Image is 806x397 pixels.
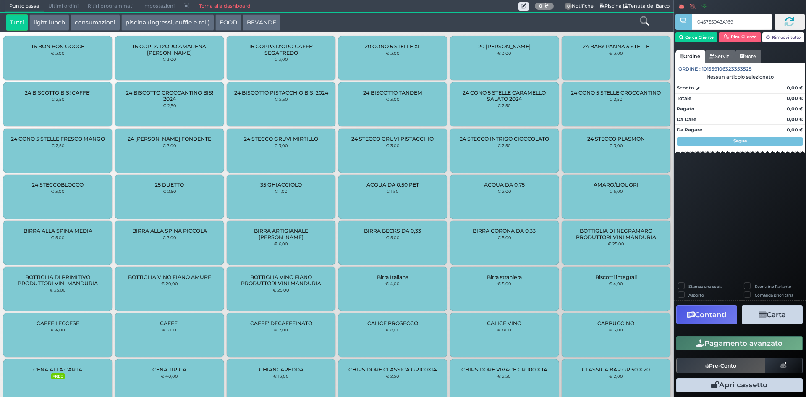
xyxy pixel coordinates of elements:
[497,373,511,379] small: € 2,50
[121,14,214,31] button: piscina (ingressi, cuffie e teli)
[155,181,184,188] span: 25 DUETTO
[51,327,65,332] small: € 4,00
[274,327,288,332] small: € 2,00
[351,136,434,142] span: 24 STECCO GRUVI PISTACCHIO
[25,89,91,96] span: 24 BISCOTTO BIS! CAFFE'
[676,378,803,392] button: Apri cassetto
[273,287,289,292] small: € 25,00
[234,274,328,287] span: BOTTIGLIA VINO FIANO PRODUTTORI VINI MANDURIA
[260,181,302,188] span: 35 GHIACCIOLO
[677,95,691,101] strong: Totale
[163,189,176,194] small: € 2,50
[348,366,437,373] span: CHIPS DORE CLASSICA GR100X14
[215,14,241,31] button: FOOD
[565,3,572,10] span: 0
[162,327,176,332] small: € 2,00
[194,0,255,12] a: Torna alla dashboard
[250,320,312,326] span: CAFFE' DECAFFEINATO
[274,241,288,246] small: € 6,00
[160,320,179,326] span: CAFFE'
[787,85,803,91] strong: 0,00 €
[473,228,536,234] span: BIRRA CORONA DA 0,33
[609,50,623,55] small: € 3,00
[386,189,399,194] small: € 1,50
[677,116,696,122] strong: Da Dare
[497,50,511,55] small: € 3,00
[457,89,552,102] span: 24 CONO 5 STELLE CARAMELLO SALATO 2024
[688,292,704,298] label: Asporto
[609,189,623,194] small: € 5,00
[51,373,65,379] small: FREE
[609,373,623,379] small: € 2,00
[51,189,65,194] small: € 3,00
[705,50,735,63] a: Servizi
[609,281,623,286] small: € 4,00
[162,143,176,148] small: € 3,00
[608,241,624,246] small: € 25,00
[487,320,521,326] span: CALICE VINO
[484,181,525,188] span: ACQUA DA 0,75
[71,14,120,31] button: consumazioni
[275,97,288,102] small: € 2,50
[33,366,82,373] span: CENA ALLA CARTA
[497,189,511,194] small: € 2,00
[259,366,304,373] span: CHIANCAREDDA
[152,366,186,373] span: CENA TIPICA
[122,43,217,56] span: 16 COPPA D'ORO AMARENA [PERSON_NAME]
[385,281,400,286] small: € 4,00
[571,89,661,96] span: 24 CONO 5 STELLE CROCCANTINO
[461,366,547,373] span: CHIPS DORE VIVACE GR.100 X 14
[128,136,211,142] span: 24 [PERSON_NAME] FONDENTE
[676,336,803,350] button: Pagamento avanzato
[234,89,328,96] span: 24 BISCOTTO PISTACCHIO BIS! 2024
[478,43,531,50] span: 20 [PERSON_NAME]
[582,366,650,373] span: CLASSICA BAR GR.50 X 20
[51,97,65,102] small: € 2,50
[609,143,623,148] small: € 3,00
[675,32,718,42] button: Cerca Cliente
[365,43,421,50] span: 20 CONO 5 STELLE XL
[460,136,549,142] span: 24 STECCO INTRIGO CIOCCOLATO
[497,103,511,108] small: € 2,50
[10,274,105,287] span: BOTTIGLIA DI PRIMITIVO PRODUTTORI VINI MANDURIA
[675,50,705,63] a: Ordine
[733,138,747,144] strong: Segue
[363,89,422,96] span: 24 BISCOTTO TANDEM
[83,0,138,12] span: Ritiri programmati
[244,136,318,142] span: 24 STECCO GRUVI MIRTILLO
[37,320,79,326] span: CAFFE LECCESE
[243,14,280,31] button: BEVANDE
[487,274,522,280] span: Birra straniera
[735,50,761,63] a: Note
[386,50,400,55] small: € 3,00
[50,287,66,292] small: € 25,00
[163,103,176,108] small: € 2,50
[609,327,623,332] small: € 3,00
[497,143,511,148] small: € 2,50
[24,228,92,234] span: BIRRA ALLA SPINA MEDIA
[275,189,288,194] small: € 1,00
[675,74,805,80] div: Nessun articolo selezionato
[688,284,722,289] label: Stampa una copia
[364,228,421,234] span: BIRRA BECKS DA 0,33
[5,0,44,12] span: Punto cassa
[51,50,65,55] small: € 3,00
[11,136,105,142] span: 24 CONO 5 STELLE FRESCO MANGO
[132,228,207,234] span: BIRRA ALLA SPINA PICCOLA
[678,66,701,73] span: Ordine :
[234,43,328,56] span: 16 COPPA D'ORO CAFFE' SEGAFREDO
[677,127,702,133] strong: Da Pagare
[273,373,289,379] small: € 13,00
[594,181,639,188] span: AMARO/LIQUORI
[386,235,400,240] small: € 5,00
[162,57,176,62] small: € 3,00
[497,235,511,240] small: € 5,00
[787,127,803,133] strong: 0,00 €
[367,320,418,326] span: CALICE PROSECCO
[702,66,752,73] span: 101359106323353525
[274,57,288,62] small: € 3,00
[595,274,637,280] span: Biscotti integrali
[386,97,400,102] small: € 3,00
[274,143,288,148] small: € 3,00
[497,281,511,286] small: € 5,00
